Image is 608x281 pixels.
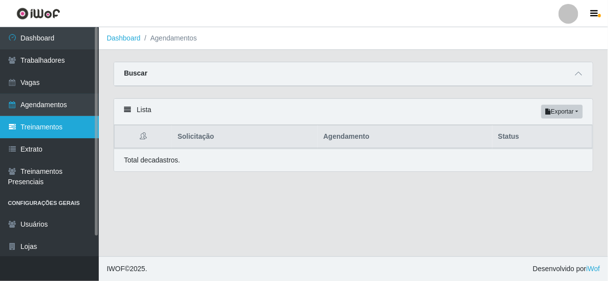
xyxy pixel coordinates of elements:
[541,105,583,119] button: Exportar
[533,264,600,274] span: Desenvolvido por
[141,33,197,43] li: Agendamentos
[107,34,141,42] a: Dashboard
[16,7,60,20] img: CoreUI Logo
[107,264,147,274] span: © 2025 .
[586,265,600,273] a: iWof
[124,69,147,77] strong: Buscar
[114,99,593,125] div: Lista
[318,125,492,149] th: Agendamento
[99,27,608,50] nav: breadcrumb
[172,125,318,149] th: Solicitação
[107,265,125,273] span: IWOF
[124,155,180,165] p: Total de cadastros.
[492,125,593,149] th: Status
